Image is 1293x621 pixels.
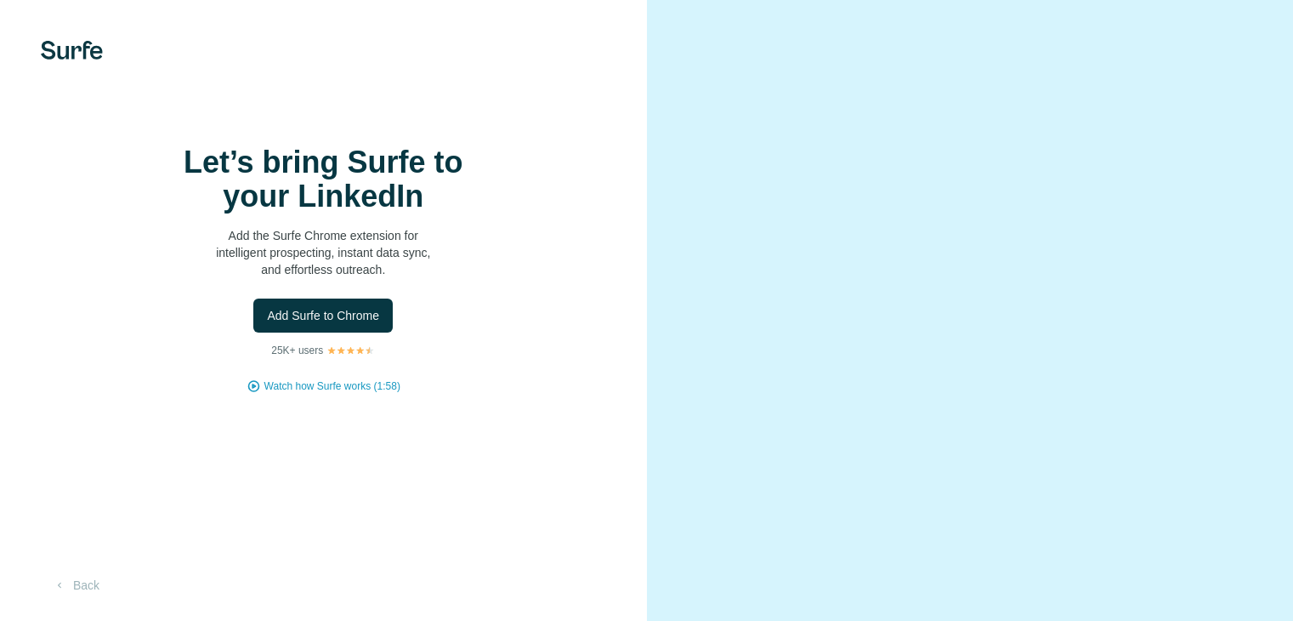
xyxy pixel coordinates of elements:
span: Add Surfe to Chrome [267,307,379,324]
button: Back [41,570,111,601]
img: Surfe's logo [41,41,103,60]
p: 25K+ users [271,343,323,358]
img: Rating Stars [326,345,375,356]
button: Watch how Surfe works (1:58) [264,379,400,394]
button: Add Surfe to Chrome [253,299,393,333]
p: Add the Surfe Chrome extension for intelligent prospecting, instant data sync, and effortless out... [153,227,493,278]
h1: Let’s bring Surfe to your LinkedIn [153,145,493,214]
